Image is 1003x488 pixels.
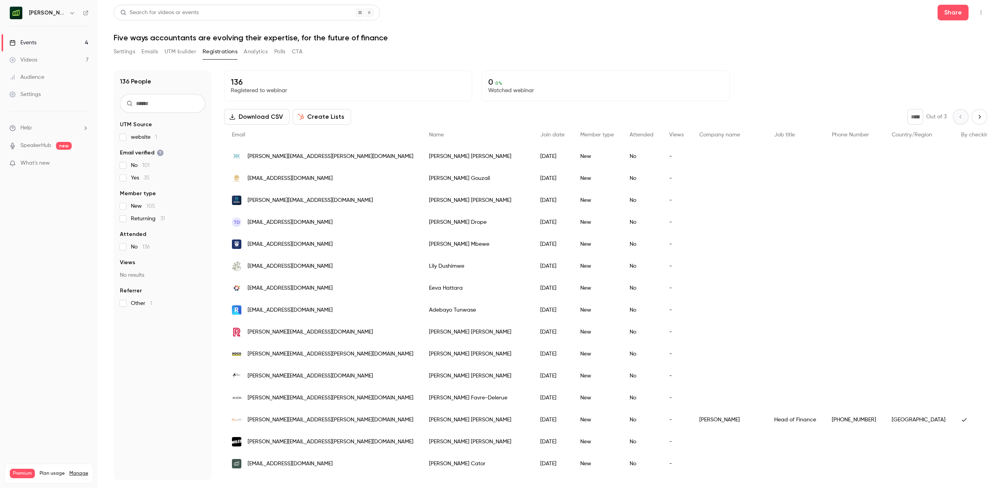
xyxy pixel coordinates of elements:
[160,216,165,221] span: 31
[114,45,135,58] button: Settings
[572,233,622,255] div: New
[248,328,373,336] span: [PERSON_NAME][EMAIL_ADDRESS][DOMAIN_NAME]
[926,113,947,121] p: Out of 3
[232,327,241,337] img: rede-partners.com
[114,33,987,42] h1: Five ways accountants are evolving their expertise, for the future of finance
[532,321,572,343] div: [DATE]
[421,189,532,211] div: [PERSON_NAME] [PERSON_NAME]
[429,132,444,138] span: Name
[572,365,622,387] div: New
[532,189,572,211] div: [DATE]
[69,470,88,477] a: Manage
[232,393,241,403] img: matis.art
[421,453,532,475] div: [PERSON_NAME] Cator
[661,431,692,453] div: -
[661,167,692,189] div: -
[248,372,373,380] span: [PERSON_NAME][EMAIL_ADDRESS][DOMAIN_NAME]
[155,134,157,140] span: 1
[572,189,622,211] div: New
[244,45,268,58] button: Analytics
[421,365,532,387] div: [PERSON_NAME] [PERSON_NAME]
[661,453,692,475] div: -
[232,239,241,249] img: chengeloschool.org
[832,132,869,138] span: Phone Number
[532,167,572,189] div: [DATE]
[622,431,661,453] div: No
[231,87,465,94] p: Registered to webinar
[622,255,661,277] div: No
[10,7,22,19] img: Moss (EN)
[532,387,572,409] div: [DATE]
[120,149,164,157] span: Email verified
[572,409,622,431] div: New
[495,80,502,86] span: 0 %
[120,121,152,129] span: UTM Source
[274,45,286,58] button: Polls
[622,167,661,189] div: No
[248,460,333,468] span: [EMAIL_ADDRESS][DOMAIN_NAME]
[532,409,572,431] div: [DATE]
[421,233,532,255] div: [PERSON_NAME] Mbewe
[232,261,241,271] img: thefutureforestcompany.com
[120,287,142,295] span: Referrer
[884,409,953,431] div: [GEOGRAPHIC_DATA]
[9,56,37,64] div: Videos
[622,321,661,343] div: No
[622,299,661,321] div: No
[661,299,692,321] div: -
[144,175,150,181] span: 35
[248,394,413,402] span: [PERSON_NAME][EMAIL_ADDRESS][PERSON_NAME][DOMAIN_NAME]
[661,233,692,255] div: -
[421,255,532,277] div: Lily Dushimwe
[120,190,156,198] span: Member type
[532,211,572,233] div: [DATE]
[572,145,622,167] div: New
[622,277,661,299] div: No
[224,109,290,125] button: Download CSV
[248,240,333,249] span: [EMAIL_ADDRESS][DOMAIN_NAME]
[699,132,740,138] span: Company name
[572,255,622,277] div: New
[248,306,333,314] span: [EMAIL_ADDRESS][DOMAIN_NAME]
[248,152,413,161] span: [PERSON_NAME][EMAIL_ADDRESS][PERSON_NAME][DOMAIN_NAME]
[532,255,572,277] div: [DATE]
[421,409,532,431] div: [PERSON_NAME] [PERSON_NAME]
[248,284,333,292] span: [EMAIL_ADDRESS][DOMAIN_NAME]
[232,305,241,315] img: remediumpartners.com
[20,142,51,150] a: SpeakerHub
[150,301,152,306] span: 1
[532,365,572,387] div: [DATE]
[421,431,532,453] div: [PERSON_NAME] [PERSON_NAME]
[232,132,245,138] span: Email
[972,109,987,125] button: Next page
[56,142,72,150] span: new
[421,343,532,365] div: [PERSON_NAME] [PERSON_NAME]
[774,132,795,138] span: Job title
[293,109,351,125] button: Create Lists
[248,174,333,183] span: [EMAIL_ADDRESS][DOMAIN_NAME]
[203,45,237,58] button: Registrations
[131,202,155,210] span: New
[622,211,661,233] div: No
[938,5,969,20] button: Share
[165,45,196,58] button: UTM builder
[661,365,692,387] div: -
[532,453,572,475] div: [DATE]
[572,453,622,475] div: New
[232,415,241,425] img: carpo-bonn.org
[622,365,661,387] div: No
[131,161,150,169] span: No
[532,343,572,365] div: [DATE]
[572,167,622,189] div: New
[40,470,65,477] span: Plan usage
[661,145,692,167] div: -
[572,299,622,321] div: New
[120,230,146,238] span: Attended
[421,277,532,299] div: Eeva Hattara
[580,132,614,138] span: Member type
[630,132,654,138] span: Attended
[572,431,622,453] div: New
[532,233,572,255] div: [DATE]
[234,219,240,226] span: TD
[421,167,532,189] div: [PERSON_NAME] Gouzali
